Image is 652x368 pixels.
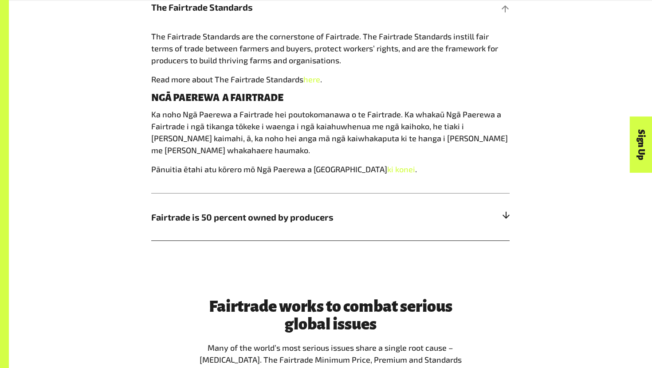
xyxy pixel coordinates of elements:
[303,74,320,84] a: here
[151,31,498,65] span: The Fairtrade Standards are the cornerstone of Fairtrade. The Fairtrade Standards instill fair te...
[151,0,420,14] span: The Fairtrade Standards
[151,74,322,84] span: Read more about The Fairtrade Standards .
[387,164,415,174] a: ki konei
[151,108,510,156] p: Ka noho Ngā Paerewa a Fairtrade hei poutokomanawa o te Fairtrade. Ka whakaū Ngā Paerewa a Fairtra...
[197,298,463,333] h3: Fairtrade works to combat serious global issues
[151,163,510,175] p: Pānuitia ētahi atu kōrero mō Ngā Paerewa a [GEOGRAPHIC_DATA] .
[151,210,420,224] span: Fairtrade is 50 percent owned by producers
[151,93,510,103] h4: NGĀ PAEREWA A FAIRTRADE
